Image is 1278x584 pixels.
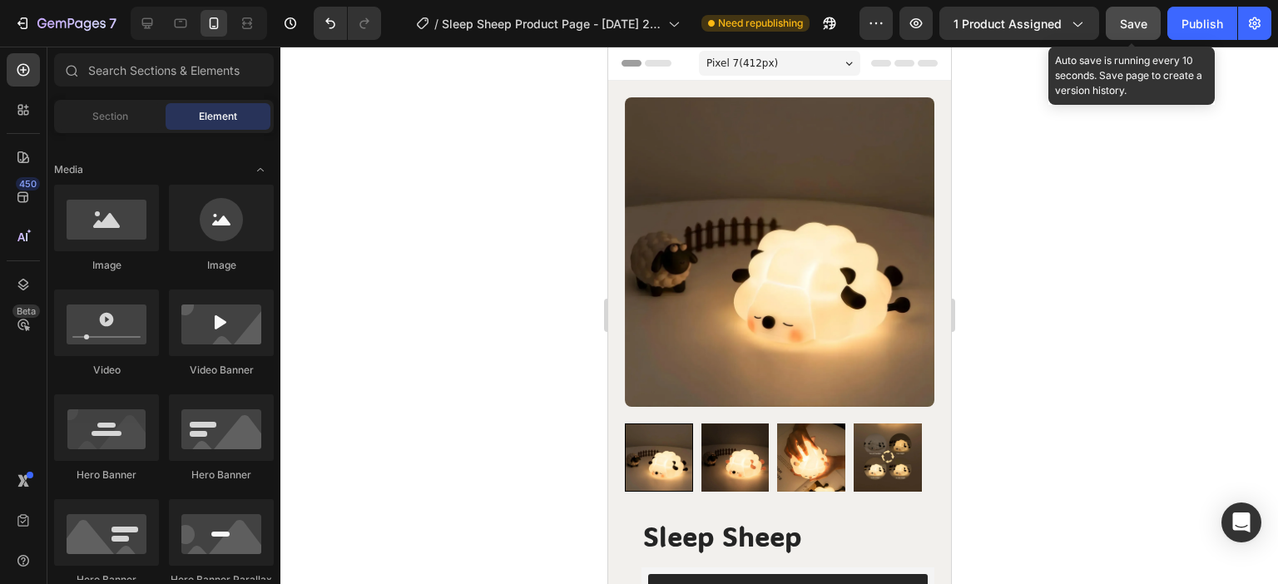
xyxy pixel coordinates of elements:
span: Media [54,162,83,177]
div: Video [54,363,159,378]
span: / [434,15,438,32]
iframe: Design area [608,47,951,584]
span: Save [1120,17,1147,31]
input: Search Sections & Elements [54,53,274,87]
div: Publish [1181,15,1223,32]
button: 7 [7,7,124,40]
div: 450 [16,177,40,191]
span: 1 product assigned [954,15,1062,32]
button: Judge.me - Preview Badge (Stars) [40,527,319,582]
button: Publish [1167,7,1237,40]
div: Undo/Redo [314,7,381,40]
button: 1 product assigned [939,7,1099,40]
span: Section [92,109,128,124]
div: Hero Banner [54,468,159,483]
span: Element [199,109,237,124]
div: Open Intercom Messenger [1221,502,1261,542]
div: Hero Banner [169,468,274,483]
div: Image [169,258,274,273]
button: Save [1106,7,1161,40]
p: 7 [109,13,116,33]
span: Toggle open [247,156,274,183]
div: Beta [12,304,40,318]
div: Image [54,258,159,273]
span: Sleep Sheep Product Page - [DATE] 20:09:30 [442,15,661,32]
div: Video Banner [169,363,274,378]
span: Need republishing [718,16,803,31]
